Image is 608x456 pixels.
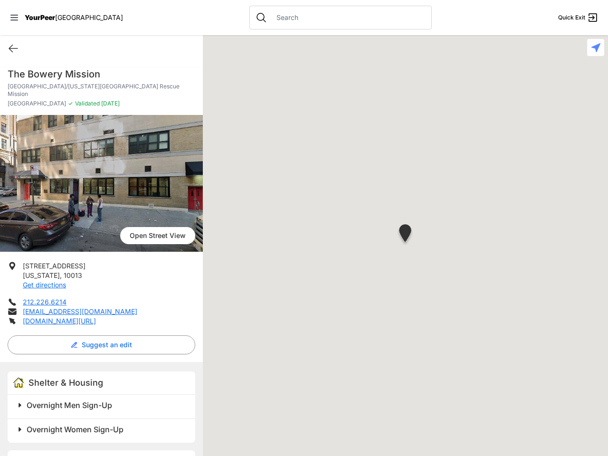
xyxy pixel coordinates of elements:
[23,307,137,315] a: [EMAIL_ADDRESS][DOMAIN_NAME]
[25,13,55,21] span: YourPeer
[23,271,60,279] span: [US_STATE]
[75,100,100,107] span: Validated
[397,224,413,246] div: Tribeca Campus/New York City Rescue Mission
[64,271,82,279] span: 10013
[558,14,585,21] span: Quick Exit
[23,262,85,270] span: [STREET_ADDRESS]
[82,340,132,350] span: Suggest an edit
[8,67,195,81] h1: The Bowery Mission
[100,100,120,107] span: [DATE]
[28,378,103,388] span: Shelter & Housing
[25,15,123,20] a: YourPeer[GEOGRAPHIC_DATA]
[60,271,62,279] span: ,
[8,335,195,354] button: Suggest an edit
[271,13,426,22] input: Search
[27,400,112,410] span: Overnight Men Sign-Up
[68,100,73,107] span: ✓
[8,100,66,107] span: [GEOGRAPHIC_DATA]
[23,298,66,306] a: 212.226.6214
[27,425,123,434] span: Overnight Women Sign-Up
[8,83,195,98] p: [GEOGRAPHIC_DATA]/[US_STATE][GEOGRAPHIC_DATA] Rescue Mission
[558,12,598,23] a: Quick Exit
[23,317,96,325] a: [DOMAIN_NAME][URL]
[23,281,66,289] a: Get directions
[120,227,195,244] span: Open Street View
[55,13,123,21] span: [GEOGRAPHIC_DATA]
